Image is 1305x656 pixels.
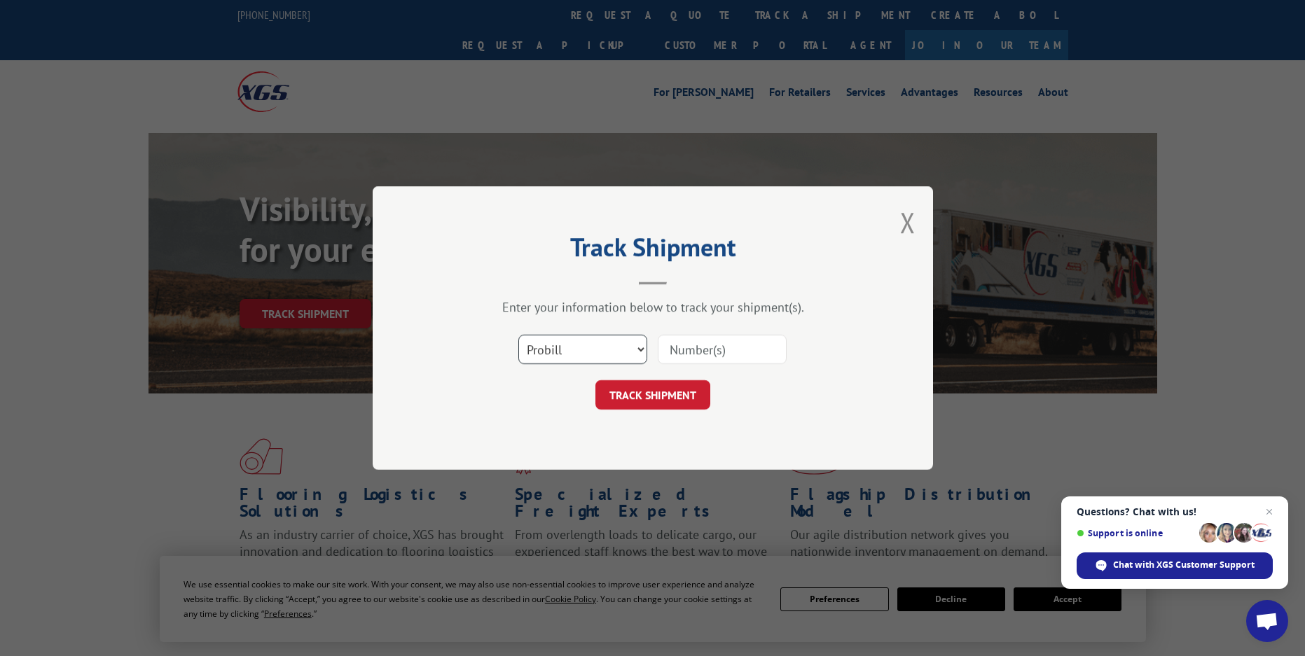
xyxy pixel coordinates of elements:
[1113,559,1255,571] span: Chat with XGS Customer Support
[1077,528,1194,538] span: Support is online
[658,335,787,364] input: Number(s)
[1077,552,1273,579] div: Chat with XGS Customer Support
[1077,506,1273,517] span: Questions? Chat with us!
[443,299,863,315] div: Enter your information below to track your shipment(s).
[900,204,916,241] button: Close modal
[1246,600,1288,642] div: Open chat
[443,237,863,264] h2: Track Shipment
[595,380,710,410] button: TRACK SHIPMENT
[1261,503,1278,520] span: Close chat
